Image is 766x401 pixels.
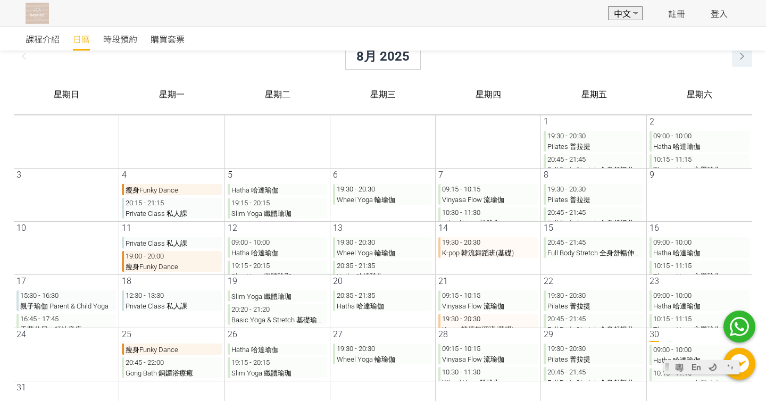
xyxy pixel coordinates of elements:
[8,212,110,224] div: 10
[641,318,651,332] div: 30
[324,333,424,354] p: 19:30 - 20:30 Wheel Yoga 輪瑜伽
[324,265,427,278] div: 20
[535,304,635,324] p: 20:45 - 21:45 Full Body Stretch 全身舒暢伸展
[668,7,685,20] a: 註冊
[7,7,140,18] span: 所有課程
[535,333,635,354] p: 19:30 - 20:30 Pilates 普拉提
[638,65,744,105] div: 星期六
[430,357,529,378] p: 10:30 - 11:30 Wheel Yoga 輪瑜伽
[641,227,741,248] p: 09:00 - 10:00 Hatha 哈達瑜伽
[73,32,90,45] span: 日曆
[324,158,427,171] div: 6
[430,158,532,171] div: 7
[641,265,744,278] div: 23
[113,218,213,238] p: 13:45 - 14:45 Private Class 私人課
[113,318,215,331] div: 25
[113,188,213,208] p: 20:15 - 21:15 Private Class 私人課
[641,280,741,301] p: 09:00 - 10:00 Hatha 哈達瑜伽
[641,304,741,324] p: 10:15 - 11:15 Theme Yoga 主題瑜伽
[641,212,744,224] div: 16
[535,197,635,218] p: 20:45 - 21:45 Full Body Stretch 全身舒暢伸展
[532,65,638,105] div: 星期五
[535,158,637,171] div: 8
[219,265,321,278] div: 19
[535,105,637,118] div: 1
[219,347,319,368] p: 19:15 - 20:15 Slim Yoga 纖體瑜珈
[8,158,110,171] div: 3
[535,174,635,195] p: 19:30 - 20:30 Pilates 普拉提
[5,65,111,105] div: 星期日
[535,121,635,141] p: 19:30 - 20:30 Pilates 普拉提
[111,65,216,105] div: 星期一
[8,280,107,301] p: 15:30 - 16:30 親子瑜伽 Parent & Child Yoga
[219,271,319,291] p: 19:15 - 20:15 Slim Yoga 纖體瑜珈
[430,280,529,301] p: 09:15 - 10:15 Vinyasa Flow 流瑜伽
[113,164,213,185] p: 19:00 - 20:00 瘦身Funky Dance
[535,212,637,224] div: 15
[430,227,529,248] p: 19:30 - 20:30 K-pop 韓流舞蹈班(基礎)
[113,158,215,171] div: 4
[324,280,424,301] p: 20:35 - 21:35 Hatha 哈達瑜伽
[113,280,213,301] p: 12:30 - 13:30 Private Class 私人課
[219,227,319,248] p: 09:00 - 10:00 Hatha 哈達瑜伽
[113,324,213,345] p: 19:00 - 20:00 瘦身Funky Dance
[641,250,741,271] p: 10:15 - 11:15 Theme Yoga 主題瑜伽
[113,347,213,368] p: 20:45 - 22:00 Gong Bath 銅鑼浴療癒
[103,27,137,51] a: 時段預約
[430,212,532,224] div: 14
[641,158,744,171] div: 9
[711,7,728,20] a: 登入
[535,357,635,378] p: 20:45 - 21:45 Full Body Stretch 全身舒暢伸展
[641,105,744,118] div: 2
[430,333,529,354] p: 09:15 - 10:15 Vinyasa Flow 流瑜伽
[113,265,215,278] div: 18
[430,304,529,324] p: 19:30 - 20:30 K-pop 韓流舞蹈班(基礎)
[8,304,107,324] p: 16:45 - 17:45 香薰伸展 x 頌缽音療
[324,212,427,224] div: 13
[324,174,424,195] p: 19:30 - 20:30 Wheel Yoga 輪瑜伽
[344,7,477,18] span: 所有地區
[535,280,635,301] p: 19:30 - 20:30 Pilates 普拉提
[176,7,309,18] span: 所有導師
[113,241,213,262] p: 19:00 - 20:00 瘦身Funky Dance
[641,144,741,165] p: 10:15 - 11:15 Theme Yoga 主題瑜伽
[219,164,319,185] p: 09:00 - 10:00 Hatha 哈達瑜伽
[641,335,741,355] p: 09:00 - 10:00 Hatha 哈達瑜伽
[26,3,49,24] img: T57dtJh47iSJKDtQ57dN6xVUMYY2M0XQuGF02OI4.png
[430,174,529,195] p: 09:15 - 10:15 Vinyasa Flow 流瑜伽
[535,265,637,278] div: 22
[26,32,60,45] span: 課程介紹
[430,318,532,331] div: 28
[217,65,322,105] div: 星期二
[219,158,321,171] div: 5
[324,227,424,248] p: 19:30 - 20:30 Wheel Yoga 輪瑜伽
[219,294,319,315] p: 20:20 - 21:20 Basic Yoga & Stretch 基礎瑜伽及伸展
[8,318,110,331] div: 24
[337,33,412,60] div: 8月 2025
[535,318,637,331] div: 29
[430,265,532,278] div: 21
[26,27,60,51] a: 課程介紹
[113,212,215,224] div: 11
[219,212,321,224] div: 12
[73,27,90,51] a: 日曆
[8,371,110,384] div: 31
[324,250,424,271] p: 20:35 - 21:35 Hatha 哈達瑜伽
[151,32,185,45] span: 購買套票
[535,227,635,248] p: 20:45 - 21:45 Full Body Stretch 全身舒暢伸展
[219,318,321,331] div: 26
[641,121,741,141] p: 09:00 - 10:00 Hatha 哈達瑜伽
[641,358,741,379] p: 10:15 - 11:15 Theme Yoga 主題瑜伽
[151,27,185,51] a: 購買套票
[103,32,137,45] span: 時段預約
[322,65,427,105] div: 星期三
[8,265,110,278] div: 17
[427,65,532,105] div: 星期四
[430,197,529,218] p: 10:30 - 11:30 Wheel Yoga 輪瑜伽
[535,144,635,165] p: 20:45 - 21:45 Full Body Stretch 全身舒暢伸展
[219,250,319,271] p: 19:15 - 20:15 Slim Yoga 纖體瑜珈
[219,188,319,208] p: 19:15 - 20:15 Slim Yoga 纖體瑜珈
[324,318,427,331] div: 27
[219,324,319,345] p: 09:00 - 10:00 Hatha 哈達瑜伽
